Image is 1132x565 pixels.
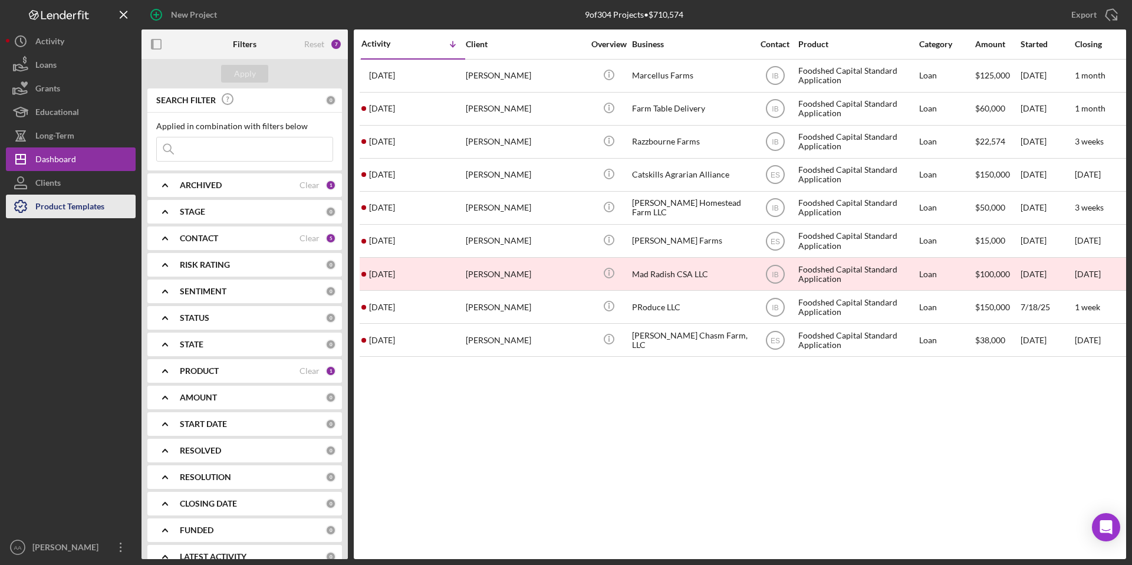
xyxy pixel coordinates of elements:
[325,95,336,106] div: 0
[466,159,584,190] div: [PERSON_NAME]
[1075,302,1100,312] time: 1 week
[1092,513,1120,541] div: Open Intercom Messenger
[369,170,395,179] time: 2025-08-15 14:26
[1075,269,1101,279] time: [DATE]
[1021,93,1074,124] div: [DATE]
[325,445,336,456] div: 0
[1075,103,1105,113] time: 1 month
[35,29,64,56] div: Activity
[141,3,229,27] button: New Project
[585,10,683,19] div: 9 of 304 Projects • $710,574
[798,324,916,356] div: Foodshed Capital Standard Application
[919,324,974,356] div: Loan
[753,40,797,49] div: Contact
[300,366,320,376] div: Clear
[180,207,205,216] b: STAGE
[919,225,974,257] div: Loan
[975,192,1019,224] div: $50,000
[35,53,57,80] div: Loans
[632,126,750,157] div: Razzbourne Farms
[1021,258,1074,290] div: [DATE]
[770,336,779,344] text: ES
[300,234,320,243] div: Clear
[466,225,584,257] div: [PERSON_NAME]
[180,472,231,482] b: RESOLUTION
[180,419,227,429] b: START DATE
[975,159,1019,190] div: $150,000
[919,192,974,224] div: Loan
[1021,324,1074,356] div: [DATE]
[156,96,216,105] b: SEARCH FILTER
[1071,3,1097,27] div: Export
[466,192,584,224] div: [PERSON_NAME]
[975,126,1019,157] div: $22,574
[35,100,79,127] div: Educational
[35,195,104,221] div: Product Templates
[798,225,916,257] div: Foodshed Capital Standard Application
[1075,70,1105,80] time: 1 month
[632,258,750,290] div: Mad Radish CSA LLC
[180,499,237,508] b: CLOSING DATE
[919,126,974,157] div: Loan
[6,147,136,171] button: Dashboard
[772,105,778,113] text: IB
[975,40,1019,49] div: Amount
[975,291,1019,323] div: $150,000
[325,392,336,403] div: 0
[975,324,1019,356] div: $38,000
[919,258,974,290] div: Loan
[325,525,336,536] div: 0
[180,552,246,561] b: LATEST ACTIVITY
[325,313,336,323] div: 0
[798,159,916,190] div: Foodshed Capital Standard Application
[369,336,395,345] time: 2025-04-21 18:32
[466,291,584,323] div: [PERSON_NAME]
[1021,291,1074,323] div: 7/18/25
[6,124,136,147] button: Long-Term
[1075,136,1104,146] time: 3 weeks
[632,93,750,124] div: Farm Table Delivery
[919,40,974,49] div: Category
[300,180,320,190] div: Clear
[466,40,584,49] div: Client
[369,270,395,279] time: 2025-08-05 13:25
[798,258,916,290] div: Foodshed Capital Standard Application
[6,29,136,53] button: Activity
[632,60,750,91] div: Marcellus Farms
[798,40,916,49] div: Product
[325,339,336,350] div: 0
[1059,3,1126,27] button: Export
[1021,126,1074,157] div: [DATE]
[6,100,136,124] a: Educational
[798,126,916,157] div: Foodshed Capital Standard Application
[325,206,336,217] div: 0
[330,38,342,50] div: 7
[369,71,395,80] time: 2025-08-21 15:21
[35,124,74,150] div: Long-Term
[369,104,395,113] time: 2025-08-19 01:07
[325,366,336,376] div: 1
[466,126,584,157] div: [PERSON_NAME]
[1075,335,1101,345] time: [DATE]
[772,270,778,278] text: IB
[325,551,336,562] div: 0
[325,498,336,509] div: 0
[6,53,136,77] button: Loans
[975,225,1019,257] div: $15,000
[919,93,974,124] div: Loan
[180,180,222,190] b: ARCHIVED
[1021,159,1074,190] div: [DATE]
[29,536,106,562] div: [PERSON_NAME]
[6,195,136,218] a: Product Templates
[171,3,217,27] div: New Project
[798,291,916,323] div: Foodshed Capital Standard Application
[325,472,336,482] div: 0
[369,303,395,312] time: 2025-07-18 15:52
[919,60,974,91] div: Loan
[632,40,750,49] div: Business
[1021,40,1074,49] div: Started
[632,324,750,356] div: [PERSON_NAME] Chasm Farm, LLC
